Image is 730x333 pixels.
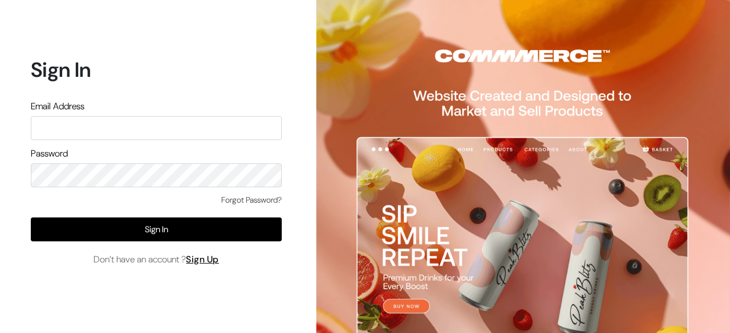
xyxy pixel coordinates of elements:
label: Password [31,147,68,161]
label: Email Address [31,100,84,113]
a: Sign Up [186,253,219,265]
button: Sign In [31,217,282,241]
h1: Sign In [31,57,282,82]
a: Forgot Password? [221,194,282,206]
span: Don’t have an account ? [94,253,219,266]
